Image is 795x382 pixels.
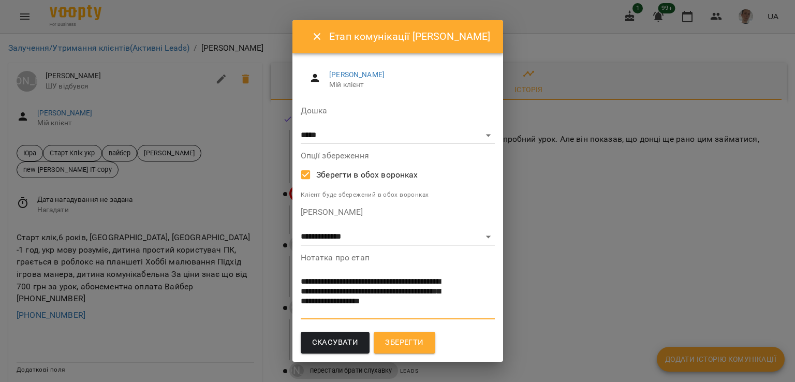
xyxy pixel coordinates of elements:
[301,190,495,200] p: Клієнт буде збережений в обох воронках
[329,28,490,45] h6: Етап комунікації [PERSON_NAME]
[385,336,423,349] span: Зберегти
[301,107,495,115] label: Дошка
[301,208,495,216] label: [PERSON_NAME]
[312,336,359,349] span: Скасувати
[329,80,486,90] span: Мій клієнт
[301,152,495,160] label: Опції збереження
[329,70,385,79] a: [PERSON_NAME]
[301,254,495,262] label: Нотатка про етап
[316,169,418,181] span: Зберегти в обох воронках
[374,332,435,354] button: Зберегти
[305,24,330,49] button: Close
[301,332,370,354] button: Скасувати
